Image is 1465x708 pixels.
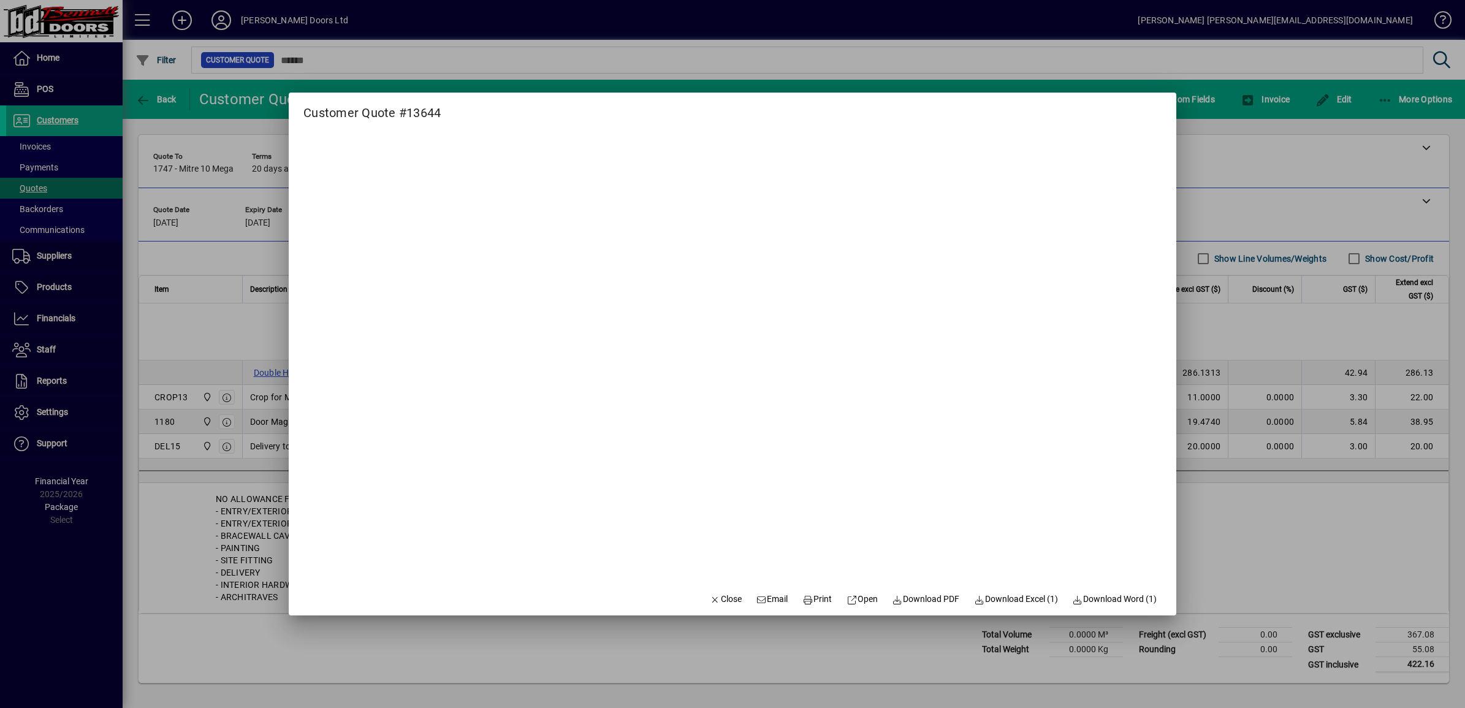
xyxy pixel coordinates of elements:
[888,588,965,611] a: Download PDF
[974,593,1058,606] span: Download Excel (1)
[752,588,793,611] button: Email
[756,593,788,606] span: Email
[969,588,1063,611] button: Download Excel (1)
[802,593,832,606] span: Print
[289,93,455,123] h2: Customer Quote #13644
[892,593,960,606] span: Download PDF
[1068,588,1162,611] button: Download Word (1)
[705,588,747,611] button: Close
[1073,593,1157,606] span: Download Word (1)
[710,593,742,606] span: Close
[797,588,837,611] button: Print
[847,593,878,606] span: Open
[842,588,883,611] a: Open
